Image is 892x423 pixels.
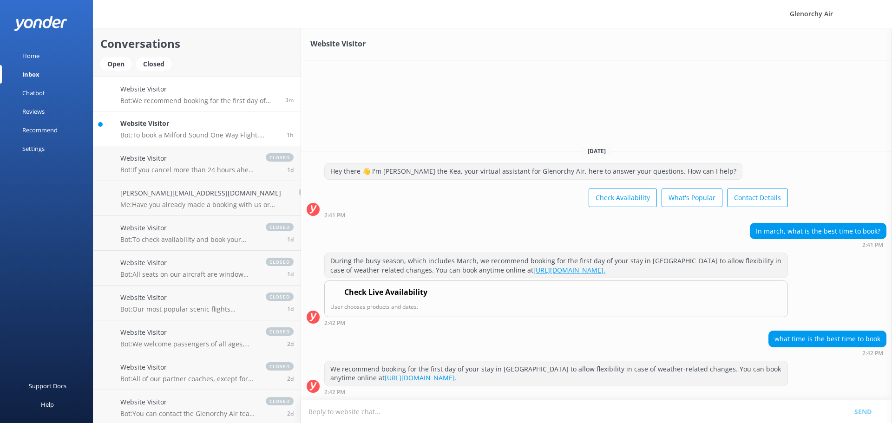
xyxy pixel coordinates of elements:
[385,373,457,382] a: [URL][DOMAIN_NAME].
[120,97,278,105] p: Bot: We recommend booking for the first day of your stay in [GEOGRAPHIC_DATA] to allow flexibilit...
[136,57,171,71] div: Closed
[324,213,345,218] strong: 2:41 PM
[287,410,294,417] span: Sep 06 2025 04:08pm (UTC +12:00) Pacific/Auckland
[324,319,788,326] div: Sep 09 2025 02:42pm (UTC +12:00) Pacific/Auckland
[120,131,280,139] p: Bot: To book a Milford Sound One Way Flight, please fill out the form at [URL][DOMAIN_NAME] and t...
[120,327,256,338] h4: Website Visitor
[93,146,301,181] a: Website VisitorBot:If you cancel more than 24 hours ahead of time, you will not incur a cancellat...
[266,293,294,301] span: closed
[324,212,788,218] div: Sep 09 2025 02:41pm (UTC +12:00) Pacific/Auckland
[287,235,294,243] span: Sep 08 2025 08:56am (UTC +12:00) Pacific/Auckland
[325,163,742,179] div: Hey there 👋 I'm [PERSON_NAME] the Kea, your virtual assistant for Glenorchy Air, here to answer y...
[120,410,256,418] p: Bot: You can contact the Glenorchy Air team at 0800 676 264 or [PHONE_NUMBER], or by emailing [EM...
[29,377,66,395] div: Support Docs
[120,223,256,233] h4: Website Visitor
[582,147,611,155] span: [DATE]
[93,251,301,286] a: Website VisitorBot:All seats on our aircraft are window seats. However, seat allocation is at the...
[100,35,294,52] h2: Conversations
[266,223,294,231] span: closed
[324,389,788,395] div: Sep 09 2025 02:42pm (UTC +12:00) Pacific/Auckland
[589,189,657,207] button: Check Availability
[344,286,427,299] h4: Check Live Availability
[266,258,294,266] span: closed
[266,327,294,336] span: closed
[120,153,256,163] h4: Website Visitor
[120,340,256,348] p: Bot: We welcome passengers of all ages, and most experiences are suitable for the whole family. H...
[769,331,886,347] div: what time is the best time to book
[662,189,722,207] button: What's Popular
[120,305,256,313] p: Bot: Our most popular scenic flights include: - Milford Sound Fly | Cruise | Fly - Our most popul...
[120,188,281,198] h4: [PERSON_NAME][EMAIL_ADDRESS][DOMAIN_NAME]
[287,166,294,174] span: Sep 08 2025 12:55pm (UTC +12:00) Pacific/Auckland
[324,390,345,395] strong: 2:42 PM
[750,241,886,248] div: Sep 09 2025 02:41pm (UTC +12:00) Pacific/Auckland
[324,320,345,326] strong: 2:42 PM
[862,351,883,356] strong: 2:42 PM
[93,77,301,111] a: Website VisitorBot:We recommend booking for the first day of your stay in [GEOGRAPHIC_DATA] to al...
[120,166,256,174] p: Bot: If you cancel more than 24 hours ahead of time, you will not incur a cancellation charge.
[287,340,294,348] span: Sep 07 2025 03:48am (UTC +12:00) Pacific/Auckland
[93,286,301,320] a: Website VisitorBot:Our most popular scenic flights include: - Milford Sound Fly | Cruise | Fly - ...
[287,131,294,139] span: Sep 09 2025 01:23pm (UTC +12:00) Pacific/Auckland
[768,350,886,356] div: Sep 09 2025 02:42pm (UTC +12:00) Pacific/Auckland
[22,102,45,121] div: Reviews
[41,395,54,414] div: Help
[22,139,45,158] div: Settings
[93,320,301,355] a: Website VisitorBot:We welcome passengers of all ages, and most experiences are suitable for the w...
[750,223,886,239] div: In march, what is the best time to book?
[22,84,45,102] div: Chatbot
[862,242,883,248] strong: 2:41 PM
[120,118,280,129] h4: Website Visitor
[100,59,136,69] a: Open
[93,216,301,251] a: Website VisitorBot:To check availability and book your experience, please visit [URL][DOMAIN_NAME...
[325,253,787,278] div: During the busy season, which includes March, we recommend booking for the first day of your stay...
[120,270,256,279] p: Bot: All seats on our aircraft are window seats. However, seat allocation is at the pilot's discr...
[120,362,256,372] h4: Website Visitor
[120,258,256,268] h4: Website Visitor
[330,302,782,311] p: User chooses products and dates.
[100,57,131,71] div: Open
[287,375,294,383] span: Sep 06 2025 07:14pm (UTC +12:00) Pacific/Auckland
[533,266,605,274] a: [URL][DOMAIN_NAME].
[93,181,301,216] a: [PERSON_NAME][EMAIL_ADDRESS][DOMAIN_NAME]Me:Have you already made a booking with us or are you lo...
[93,111,301,146] a: Website VisitorBot:To book a Milford Sound One Way Flight, please fill out the form at [URL][DOMA...
[299,188,327,196] span: closed
[266,362,294,371] span: closed
[120,293,256,303] h4: Website Visitor
[120,397,256,407] h4: Website Visitor
[120,201,281,209] p: Me: Have you already made a booking with us or are you looking to book?
[136,59,176,69] a: Closed
[120,375,256,383] p: Bot: All of our partner coaches, except for one, have toilets on board. However, we cannot guaran...
[22,46,39,65] div: Home
[285,96,294,104] span: Sep 09 2025 02:42pm (UTC +12:00) Pacific/Auckland
[93,355,301,390] a: Website VisitorBot:All of our partner coaches, except for one, have toilets on board. However, we...
[266,153,294,162] span: closed
[22,65,39,84] div: Inbox
[287,305,294,313] span: Sep 07 2025 07:12pm (UTC +12:00) Pacific/Auckland
[266,397,294,405] span: closed
[727,189,788,207] button: Contact Details
[310,38,366,50] h3: Website Visitor
[325,361,787,386] div: We recommend booking for the first day of your stay in [GEOGRAPHIC_DATA] to allow flexibility in ...
[120,84,278,94] h4: Website Visitor
[14,16,67,31] img: yonder-white-logo.png
[287,270,294,278] span: Sep 07 2025 09:56pm (UTC +12:00) Pacific/Auckland
[22,121,58,139] div: Recommend
[120,235,256,244] p: Bot: To check availability and book your experience, please visit [URL][DOMAIN_NAME].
